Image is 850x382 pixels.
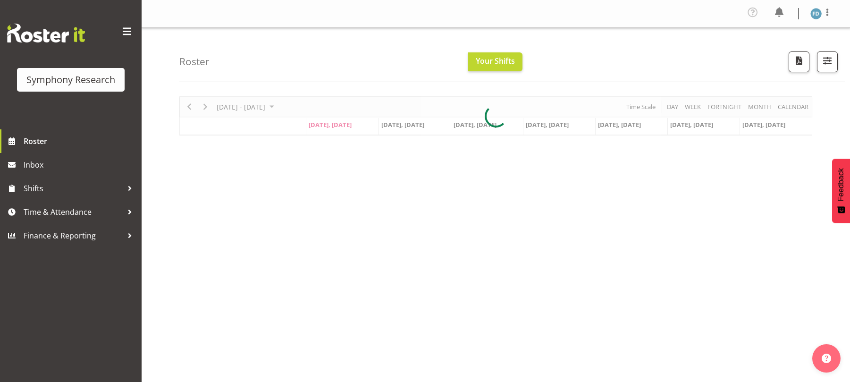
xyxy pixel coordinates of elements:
[810,8,822,19] img: foziah-dean1868.jpg
[468,52,522,71] button: Your Shifts
[24,181,123,195] span: Shifts
[789,51,809,72] button: Download a PDF of the roster according to the set date range.
[24,205,123,219] span: Time & Attendance
[179,56,210,67] h4: Roster
[837,168,845,201] span: Feedback
[26,73,115,87] div: Symphony Research
[822,354,831,363] img: help-xxl-2.png
[24,134,137,148] span: Roster
[817,51,838,72] button: Filter Shifts
[24,229,123,243] span: Finance & Reporting
[476,56,515,66] span: Your Shifts
[7,24,85,42] img: Rosterit website logo
[832,159,850,223] button: Feedback - Show survey
[24,158,137,172] span: Inbox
